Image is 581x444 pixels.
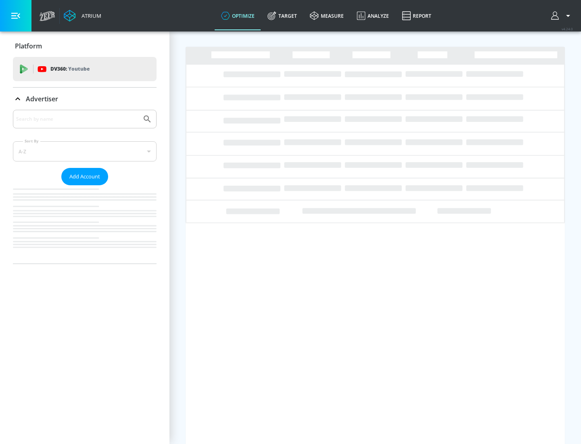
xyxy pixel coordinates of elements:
div: DV360: Youtube [13,57,157,81]
div: Advertiser [13,110,157,264]
a: Analyze [350,1,395,30]
a: optimize [215,1,261,30]
span: Add Account [69,172,100,181]
p: Youtube [68,65,90,73]
button: Add Account [61,168,108,185]
div: Atrium [78,12,101,19]
p: DV360: [50,65,90,73]
input: Search by name [16,114,138,124]
p: Platform [15,42,42,50]
label: Sort By [23,138,40,144]
a: Report [395,1,438,30]
div: Advertiser [13,88,157,110]
div: Platform [13,35,157,57]
span: v 4.24.0 [562,27,573,31]
div: A-Z [13,141,157,161]
a: measure [303,1,350,30]
nav: list of Advertiser [13,185,157,264]
p: Advertiser [26,94,58,103]
a: Atrium [64,10,101,22]
a: Target [261,1,303,30]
